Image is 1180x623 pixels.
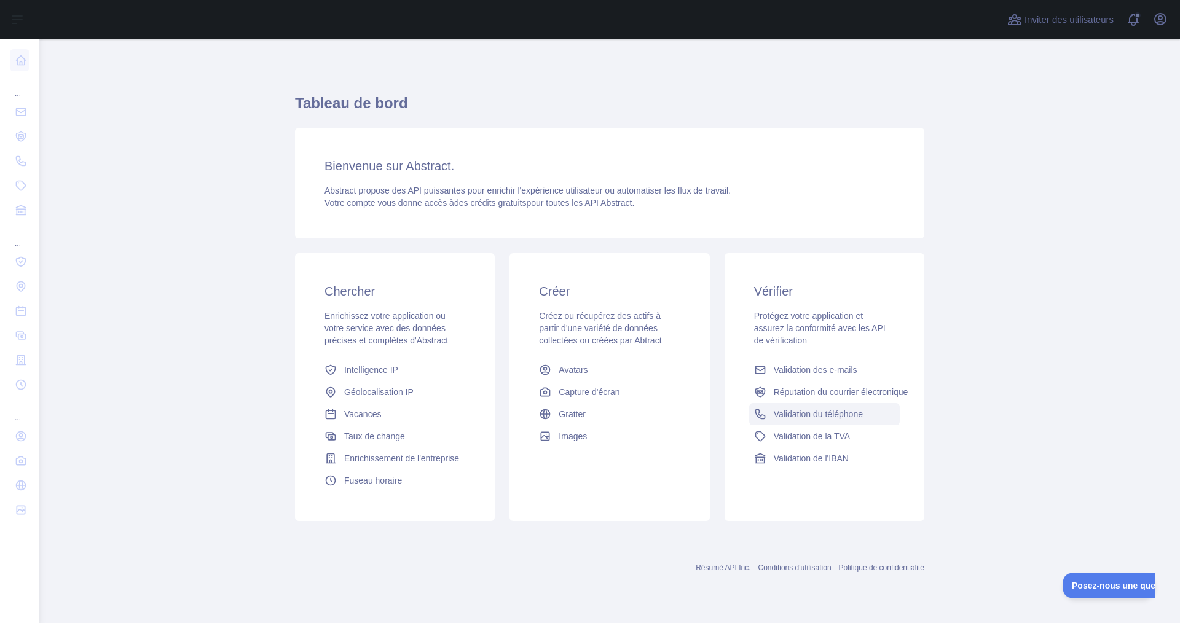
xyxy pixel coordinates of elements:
[774,431,851,441] font: Validation de la TVA
[749,425,900,447] a: Validation de la TVA
[539,311,661,345] font: Créez ou récupérez des actifs à partir d'une variété de données collectées ou créées par Abtract
[15,239,21,248] font: ...
[9,8,114,18] font: Posez-nous une question
[774,387,908,397] font: Réputation du courrier électronique
[344,387,414,397] font: Géolocalisation IP
[320,425,470,447] a: Taux de change
[754,311,886,345] font: Protégez votre application et assurez la conformité avec les API de vérification
[320,359,470,381] a: Intelligence IP
[696,563,750,572] a: Résumé API Inc.
[1005,10,1116,29] button: Inviter des utilisateurs
[324,198,454,208] font: Votre compte vous donne accès à
[774,409,863,419] font: Validation du téléphone
[15,89,21,98] font: ...
[774,453,849,463] font: Validation de l'IBAN
[344,431,405,441] font: Taux de change
[749,403,900,425] a: Validation du téléphone
[749,359,900,381] a: Validation des e-mails
[320,381,470,403] a: Géolocalisation IP
[324,284,375,298] font: Chercher
[754,284,793,298] font: Vérifier
[534,403,685,425] a: Gratter
[344,365,398,375] font: Intelligence IP
[295,95,408,111] font: Tableau de bord
[320,469,470,492] a: Fuseau horaire
[559,409,586,419] font: Gratter
[774,365,857,375] font: Validation des e-mails
[344,453,459,463] font: Enrichissement de l'entreprise
[320,403,470,425] a: Vacances
[344,409,381,419] font: Vacances
[324,159,454,173] font: Bienvenue sur Abstract.
[526,198,634,208] font: pour toutes les API Abstract.
[839,563,924,572] a: Politique de confidentialité
[539,284,570,298] font: Créer
[559,365,588,375] font: Avatars
[324,311,448,345] font: Enrichissez votre application ou votre service avec des données précises et complètes d'Abstract
[454,198,527,208] font: des crédits gratuits
[534,359,685,381] a: Avatars
[324,186,731,195] font: Abstract propose des API puissantes pour enrichir l'expérience utilisateur ou automatiser les flu...
[534,425,685,447] a: Images
[1025,14,1114,25] font: Inviter des utilisateurs
[15,413,21,422] font: ...
[758,563,832,572] a: Conditions d'utilisation
[749,381,900,403] a: Réputation du courrier électronique
[320,447,470,469] a: Enrichissement de l'entreprise
[559,387,619,397] font: Capture d'écran
[749,447,900,469] a: Validation de l'IBAN
[1063,573,1155,598] iframe: Basculer le support client
[344,476,402,485] font: Fuseau horaire
[534,381,685,403] a: Capture d'écran
[559,431,587,441] font: Images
